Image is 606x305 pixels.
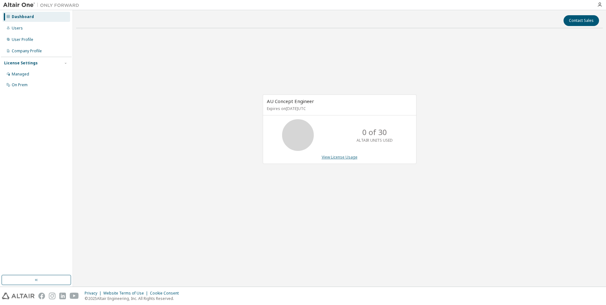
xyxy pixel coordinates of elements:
div: License Settings [4,61,38,66]
img: Altair One [3,2,82,8]
p: Expires on [DATE] UTC [267,106,411,111]
img: altair_logo.svg [2,293,35,299]
p: 0 of 30 [362,127,387,138]
p: ALTAIR UNITS USED [357,138,393,143]
div: Privacy [85,291,103,296]
img: linkedin.svg [59,293,66,299]
div: Users [12,26,23,31]
img: youtube.svg [70,293,79,299]
span: AU Concept Engineer [267,98,314,104]
a: View License Usage [322,154,358,160]
div: Website Terms of Use [103,291,150,296]
div: Dashboard [12,14,34,19]
div: Managed [12,72,29,77]
p: © 2025 Altair Engineering, Inc. All Rights Reserved. [85,296,183,301]
div: Company Profile [12,49,42,54]
div: User Profile [12,37,33,42]
div: Cookie Consent [150,291,183,296]
img: facebook.svg [38,293,45,299]
img: instagram.svg [49,293,55,299]
button: Contact Sales [564,15,599,26]
div: On Prem [12,82,28,88]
